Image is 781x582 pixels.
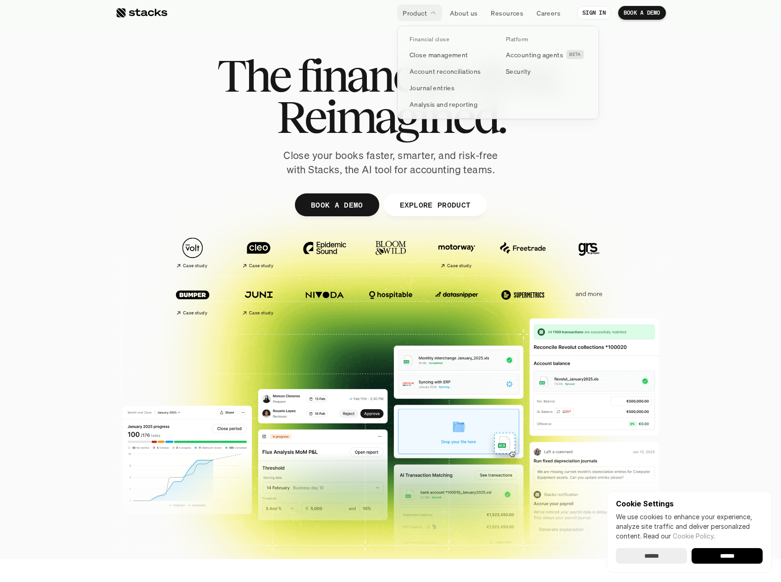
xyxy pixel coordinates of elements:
span: Reimagined. [276,96,505,137]
h2: Case study [183,263,207,269]
a: Analysis and reporting [404,96,496,112]
a: About us [444,5,483,21]
p: Resources [491,8,523,18]
p: BOOK A DEMO [310,198,363,211]
a: Account reconciliations [404,63,496,79]
a: Case study [164,280,221,319]
p: EXPLORE PRODUCT [399,198,471,211]
a: Case study [230,233,287,273]
h2: BETA [569,52,581,57]
a: EXPLORE PRODUCT [383,193,487,216]
a: Accounting agentsBETA [500,46,592,63]
a: Careers [531,5,566,21]
p: Security [506,66,531,76]
p: Close your books faster, smarter, and risk-free with Stacks, the AI tool for accounting teams. [276,148,505,177]
p: About us [450,8,477,18]
p: Platform [506,36,528,43]
p: Account reconciliations [410,66,481,76]
a: Case study [230,280,287,319]
p: BOOK A DEMO [624,10,660,16]
p: We use cookies to enhance your experience, analyze site traffic and deliver personalized content. [616,512,763,541]
h2: Case study [447,263,471,269]
span: The [217,55,290,96]
a: SIGN IN [577,6,611,20]
a: Case study [164,233,221,273]
p: Product [403,8,427,18]
p: Journal entries [410,83,454,93]
p: Careers [537,8,560,18]
a: Cookie Policy [673,532,714,540]
a: Case study [428,233,485,273]
a: BOOK A DEMO [618,6,666,20]
span: financial [298,55,456,96]
p: and more [560,290,617,298]
p: Close management [410,50,468,60]
a: Journal entries [404,79,496,96]
a: Resources [485,5,529,21]
a: BOOK A DEMO [294,193,379,216]
h2: Case study [249,310,273,316]
p: SIGN IN [582,10,606,16]
p: Financial close [410,36,449,43]
h2: Case study [183,310,207,316]
p: Cookie Settings [616,500,763,507]
a: Close management [404,46,496,63]
span: Read our . [643,532,715,540]
a: Security [500,63,592,79]
h2: Case study [249,263,273,269]
p: Accounting agents [506,50,563,60]
p: Analysis and reporting [410,99,477,109]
